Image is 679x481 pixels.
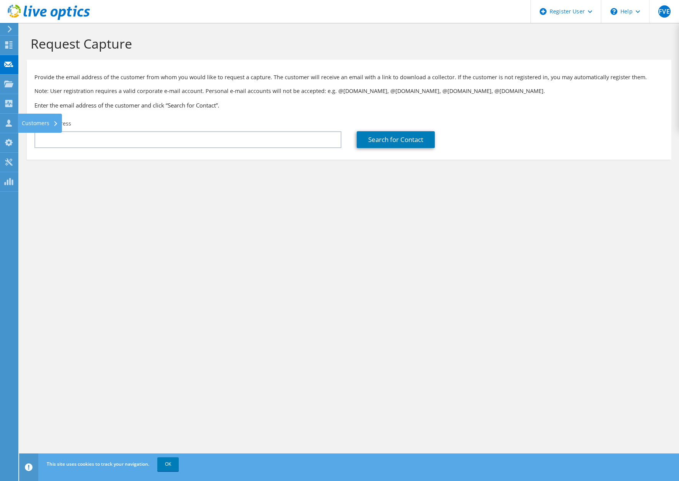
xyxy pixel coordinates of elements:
a: Search for Contact [357,131,435,148]
h1: Request Capture [31,36,664,52]
span: FVE [658,5,671,18]
div: Customers [18,114,62,133]
p: Note: User registration requires a valid corporate e-mail account. Personal e-mail accounts will ... [34,87,664,95]
p: Provide the email address of the customer from whom you would like to request a capture. The cust... [34,73,664,82]
a: OK [157,457,179,471]
svg: \n [610,8,617,15]
h3: Enter the email address of the customer and click “Search for Contact”. [34,101,664,109]
span: This site uses cookies to track your navigation. [47,461,149,467]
